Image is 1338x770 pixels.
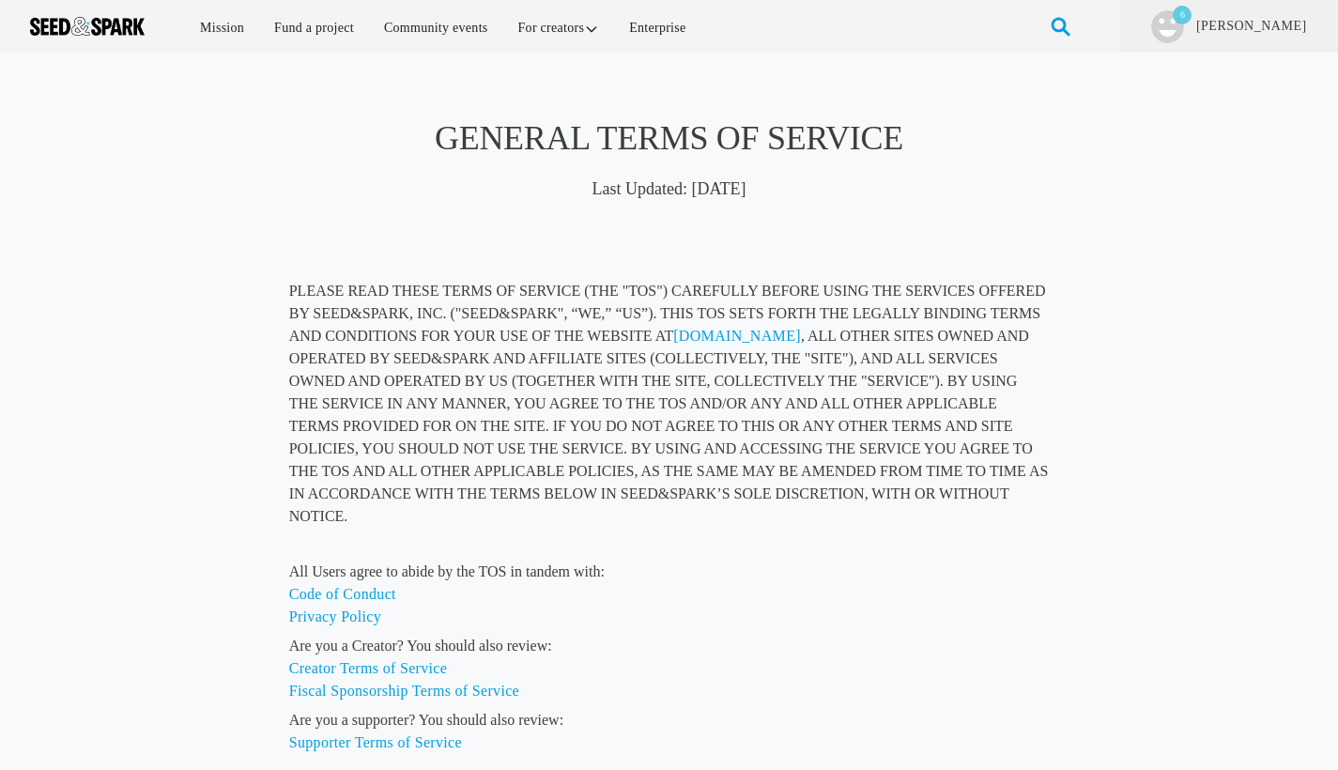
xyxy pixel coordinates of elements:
[289,635,1050,702] p: Are you a Creator? You should also review:
[1151,10,1184,43] img: user.png
[1194,17,1308,36] a: [PERSON_NAME]
[371,8,501,48] a: Community events
[289,660,447,676] a: Creator Terms of Service
[673,328,801,344] a: [DOMAIN_NAME]
[187,8,257,48] a: Mission
[289,734,462,750] a: Supporter Terms of Service
[289,561,1050,628] p: All Users agree to abide by the TOS in tandem with:
[289,280,1050,528] p: PLEASE READ THESE TERMS OF SERVICE (THE "TOS") CAREFULLY BEFORE USING THE SERVICES OFFERED BY SEE...
[289,709,1050,754] p: Are you a supporter? You should also review:
[289,175,1050,203] h6: Last Updated: [DATE]
[289,683,519,699] a: Fiscal Sponsorship Terms of Service
[1173,6,1192,24] p: 6
[289,586,396,602] a: Code of Conduct
[289,608,381,624] a: Privacy Policy
[505,8,613,48] a: For creators
[30,17,145,36] img: Seed amp; Spark
[261,8,367,48] a: Fund a project
[435,119,903,157] span: GENERAL TERMS OF SERVICE
[616,8,699,48] a: Enterprise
